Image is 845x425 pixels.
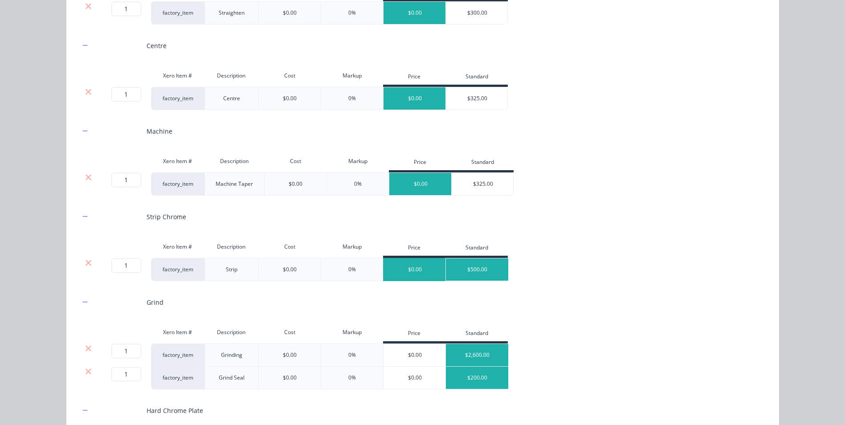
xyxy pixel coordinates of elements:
div: Grind [147,298,163,307]
div: Cost [258,323,321,341]
div: $0.00 [384,344,446,366]
div: Description [204,152,265,170]
div: Standard [445,240,508,258]
div: factory_item [151,87,204,110]
div: Price [383,240,445,258]
div: $0.00 [384,367,446,389]
div: Xero Item # [151,152,204,170]
div: Cost [258,67,321,85]
div: Description [204,238,259,256]
div: Standard [445,326,508,343]
div: Machine [147,127,172,136]
div: factory_item [151,1,204,25]
div: Standard [445,69,508,87]
div: $2,600.00 [446,344,508,366]
input: ? [111,344,141,358]
input: ? [111,87,141,102]
div: $0.00 [389,173,452,195]
div: $300.00 [446,2,508,24]
div: 0% [348,374,356,382]
div: Xero Item # [151,67,204,85]
div: $200.00 [446,367,508,389]
div: Standard [451,155,514,172]
div: 0% [348,351,356,359]
div: Grinding [204,343,259,367]
div: $0.00 [283,9,297,17]
div: Cost [258,238,321,256]
div: Markup [321,238,383,256]
div: $0.00 [283,374,297,382]
input: ? [111,2,141,16]
div: $0.00 [283,94,297,102]
div: $0.00 [283,266,297,274]
div: factory_item [151,343,204,367]
div: Strip [204,258,259,281]
input: ? [111,367,141,381]
div: $0.00 [384,2,446,24]
div: $325.00 [452,173,514,195]
div: 0% [348,9,356,17]
div: $500.00 [446,258,508,281]
div: $325.00 [446,87,508,110]
div: Xero Item # [151,238,204,256]
div: 0% [348,94,356,102]
div: 0% [348,266,356,274]
div: Markup [321,323,383,341]
div: Price [383,69,445,87]
div: $0.00 [289,180,302,188]
div: factory_item [151,367,204,389]
div: factory_item [151,172,204,196]
div: Grind Seal [204,367,259,389]
div: Description [204,67,259,85]
div: Markup [327,152,389,170]
div: factory_item [151,258,204,281]
div: Xero Item # [151,323,204,341]
div: $0.00 [283,351,297,359]
div: Cost [264,152,327,170]
div: Strip Chrome [147,212,186,221]
div: Hard Chrome Plate [147,406,203,415]
input: ? [111,173,141,187]
div: $0.00 [384,87,446,110]
div: $0.00 [384,258,446,281]
input: ? [111,258,141,273]
div: Centre [204,87,259,110]
div: Description [204,323,259,341]
div: Price [389,155,451,172]
div: Price [383,326,445,343]
div: Markup [321,67,383,85]
div: Machine Taper [204,172,265,196]
div: Straighten [204,1,259,25]
div: 0% [354,180,362,188]
div: Centre [147,41,167,50]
